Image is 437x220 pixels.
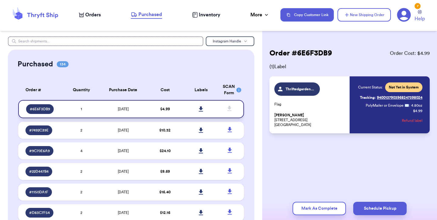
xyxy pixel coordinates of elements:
span: Thriftedgarden4k [286,87,314,92]
span: 2 [80,211,82,215]
div: More [250,11,269,18]
span: $ 24.10 [160,149,171,153]
span: : [409,103,410,108]
span: $ 9.69 [160,170,170,173]
span: $ 4.99 [160,107,170,111]
span: 2 [80,190,82,194]
a: Tracking:9400137903968247398024 [360,93,422,102]
button: Copy Customer Link [280,8,334,22]
a: Orders [79,11,101,18]
a: Inventory [192,11,220,18]
div: 7 [415,3,421,9]
span: Current Status: [358,85,383,90]
span: 4 [80,149,83,153]
th: Quantity [63,80,100,100]
span: 2 [80,128,82,132]
span: Orders [85,11,101,18]
span: $ 12.16 [160,211,170,215]
th: Labels [183,80,219,100]
span: 4.80 oz [411,103,422,108]
input: Search shipments... [8,36,203,46]
a: 7 [397,8,411,22]
h2: Order # 6E6F3DB9 [269,48,332,58]
span: [PERSON_NAME] [274,113,304,118]
span: # 9C70E6A9 [29,148,50,153]
span: ( 1 ) Label [269,63,430,70]
span: [DATE] [118,211,129,215]
span: Inventory [199,11,220,18]
p: Flag [274,102,346,107]
span: Not Yet in System [389,85,419,90]
span: [DATE] [118,128,129,132]
th: Cost [147,80,183,100]
span: $ 16.40 [159,190,171,194]
span: Purchased [138,11,162,18]
button: New Shipping Order [337,8,391,22]
span: [DATE] [118,190,129,194]
span: [DATE] [118,170,129,173]
span: # 6E6F3DB9 [30,107,50,112]
span: [DATE] [118,107,129,111]
p: [STREET_ADDRESS] [GEOGRAPHIC_DATA] [274,113,346,127]
span: # 22D447B4 [29,169,49,174]
span: Order Cost: $ 4.99 [390,50,430,57]
span: Help [415,15,425,22]
h2: Purchased [18,59,53,69]
span: # 1150DA1F [29,190,48,195]
p: $4.99 [413,108,422,113]
button: Refund label [402,114,422,127]
button: Instagram Handle [206,36,254,46]
span: 1 [81,107,82,111]
span: # D83C7F54 [29,210,50,215]
div: SCAN Form [223,84,237,96]
button: Schedule Pickup [353,202,407,215]
th: Purchase Date [100,80,147,100]
a: Help [415,10,425,22]
span: Instagram Handle [213,39,241,43]
span: Tracking: [360,95,376,100]
span: [DATE] [118,149,129,153]
button: Mark As Complete [293,202,346,215]
span: 2 [80,170,82,173]
a: Purchased [131,11,162,19]
span: # 7492C39E [29,128,49,133]
span: 134 [57,61,69,67]
span: PolyMailer or Envelope ✉️ [366,104,409,107]
span: $ 10.32 [159,128,171,132]
th: Order # [18,80,63,100]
